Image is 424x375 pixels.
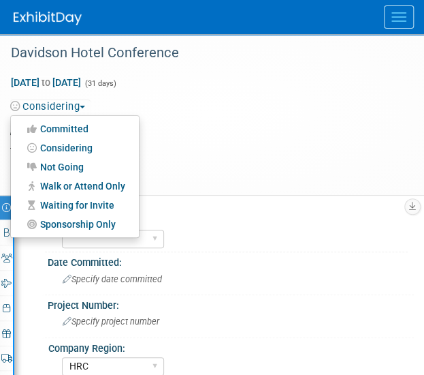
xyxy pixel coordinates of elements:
[48,252,414,269] div: Date Committed:
[48,295,414,312] div: Project Number:
[63,316,159,327] span: Specify project number
[10,100,91,114] button: Considering
[384,5,414,29] button: Menu
[39,77,52,88] span: to
[11,138,139,157] a: Considering
[10,76,82,89] span: [DATE] [DATE]
[84,79,116,88] span: (31 days)
[10,122,397,142] div: Event Format
[14,12,82,25] img: ExhibitDay
[63,274,162,284] span: Specify date committed
[11,177,139,196] a: Walk or Attend Only
[11,157,139,177] a: Not Going
[48,338,408,355] div: Company Region:
[11,196,139,215] a: Waiting for Invite
[11,215,139,234] a: Sponsorship Only
[11,119,139,138] a: Committed
[48,211,408,228] div: All Tasks Complete:
[6,41,397,65] div: Davidson Hotel Conference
